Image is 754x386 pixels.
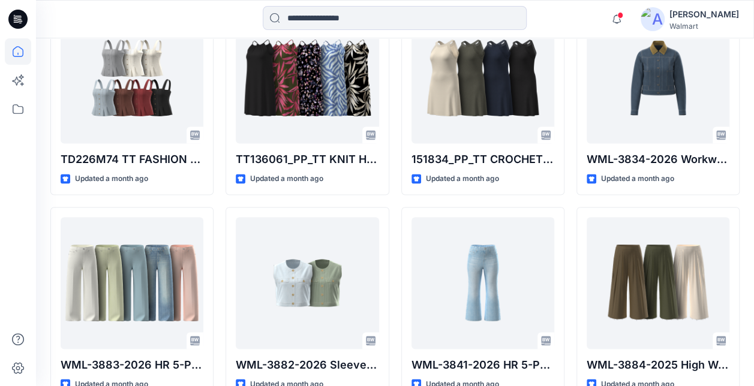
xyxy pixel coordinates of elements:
[669,22,739,31] div: Walmart
[587,11,729,143] a: WML-3834-2026 Workwear Jacket
[236,11,378,143] a: TT136061_PP_TT KNIT HALTER DRESS WITH SELF TIE
[669,7,739,22] div: [PERSON_NAME]
[587,217,729,349] a: WML-3884-2025 High Waisted Pintuck Culottes
[61,150,203,167] p: TD226M74 TT FASHION LINENE TANK C
[236,217,378,349] a: WML-3882-2026 Sleeveless Crop Top
[61,217,203,349] a: WML-3883-2026 HR 5-Pkt Cropped Flare
[601,172,674,185] p: Updated a month ago
[236,150,378,167] p: TT136061_PP_TT KNIT HALTER DRESS WITH SELF TIE
[411,11,554,143] a: 151834_PP_TT CROCHET TRIM DRESS
[587,356,729,373] p: WML-3884-2025 High Waisted Pintuck Culottes
[426,172,499,185] p: Updated a month ago
[61,356,203,373] p: WML-3883-2026 HR 5-Pkt Cropped Flare
[411,150,554,167] p: 151834_PP_TT CROCHET TRIM DRESS
[587,150,729,167] p: WML-3834-2026 Workwear Jacket
[411,217,554,349] a: WML-3841-2026 HR 5-Pkt Cropped Flare
[236,356,378,373] p: WML-3882-2026 Sleeveless Crop Top
[75,172,148,185] p: Updated a month ago
[61,11,203,143] a: TD226M74 TT FASHION LINENE TANK C
[411,356,554,373] p: WML-3841-2026 HR 5-Pkt Cropped Flare
[250,172,323,185] p: Updated a month ago
[641,7,665,31] img: avatar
